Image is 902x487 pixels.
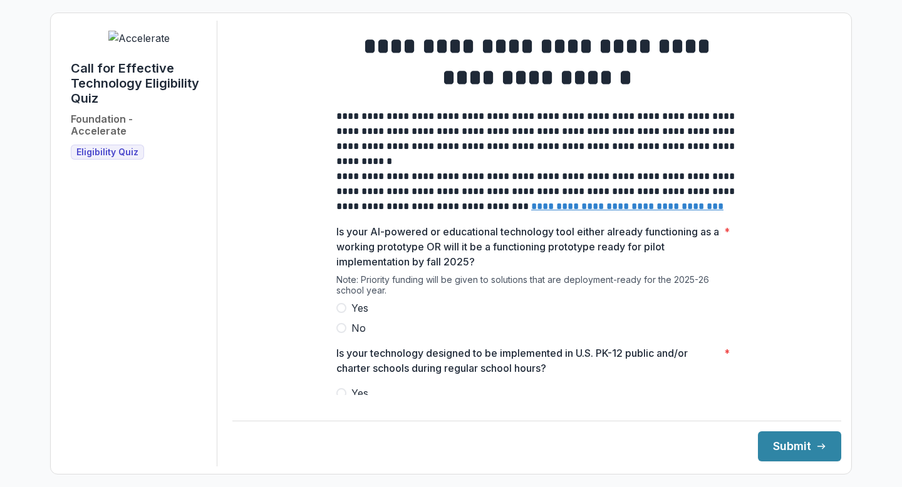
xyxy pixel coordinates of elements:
[336,274,737,300] div: Note: Priority funding will be given to solutions that are deployment-ready for the 2025-26 schoo...
[336,346,719,376] p: Is your technology designed to be implemented in U.S. PK-12 public and/or charter schools during ...
[71,113,133,137] h2: Foundation - Accelerate
[71,61,207,106] h1: Call for Effective Technology Eligibility Quiz
[351,320,366,336] span: No
[76,147,138,158] span: Eligibility Quiz
[351,300,368,315] span: Yes
[351,386,368,401] span: Yes
[758,431,841,461] button: Submit
[336,224,719,269] p: Is your AI-powered or educational technology tool either already functioning as a working prototy...
[108,31,170,46] img: Accelerate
